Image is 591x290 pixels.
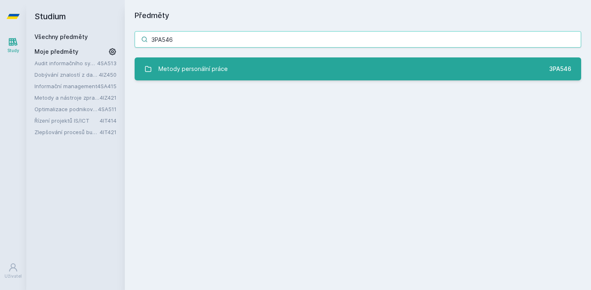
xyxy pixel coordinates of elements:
a: 4IT421 [100,129,117,135]
a: 4IT414 [100,117,117,124]
a: 4SA513 [97,60,117,66]
a: Zlepšování procesů budování IS [34,128,100,136]
div: Uživatel [5,273,22,279]
a: Uživatel [2,258,25,283]
a: 4SA415 [97,83,117,89]
a: 4IZ450 [99,71,117,78]
a: Audit informačního systému [34,59,97,67]
div: Study [7,48,19,54]
a: 4IZ421 [100,94,117,101]
a: Dobývání znalostí z databází [34,71,99,79]
a: Informační management [34,82,97,90]
input: Název nebo ident předmětu… [135,31,581,48]
div: Metody personální práce [158,61,228,77]
a: Optimalizace podnikových procesů [34,105,98,113]
a: Metody a nástroje zpracování textových informací [34,94,100,102]
a: Metody personální práce 3PA546 [135,57,581,80]
a: Řízení projektů IS/ICT [34,116,100,125]
span: Moje předměty [34,48,78,56]
a: Study [2,33,25,58]
h1: Předměty [135,10,581,21]
a: 4SA511 [98,106,117,112]
div: 3PA546 [549,65,571,73]
a: Všechny předměty [34,33,88,40]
